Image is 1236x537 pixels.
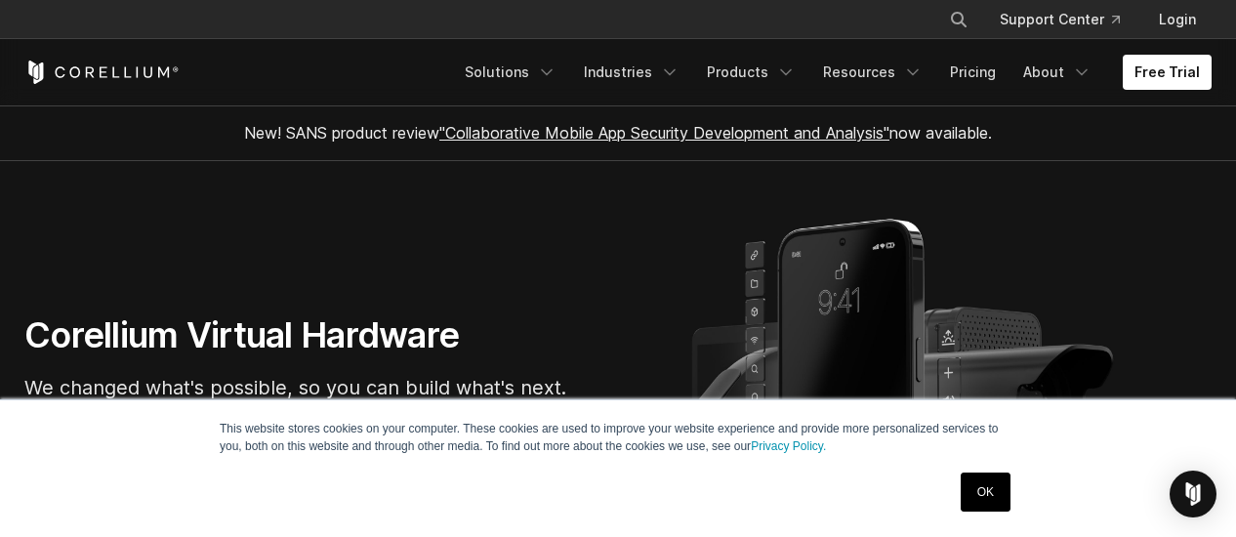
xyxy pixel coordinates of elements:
a: Solutions [453,55,568,90]
div: Navigation Menu [453,55,1212,90]
a: Corellium Home [24,61,180,84]
a: Support Center [984,2,1135,37]
a: About [1011,55,1103,90]
a: Industries [572,55,691,90]
button: Search [941,2,976,37]
a: Free Trial [1123,55,1212,90]
span: New! SANS product review now available. [244,123,992,143]
a: Pricing [938,55,1008,90]
p: This website stores cookies on your computer. These cookies are used to improve your website expe... [220,420,1016,455]
h1: Corellium Virtual Hardware [24,313,610,357]
div: Navigation Menu [926,2,1212,37]
a: Resources [811,55,934,90]
a: "Collaborative Mobile App Security Development and Analysis" [439,123,889,143]
p: We changed what's possible, so you can build what's next. Virtual devices for iOS, Android, and A... [24,373,610,461]
a: Products [695,55,807,90]
div: Open Intercom Messenger [1170,471,1216,517]
a: Login [1143,2,1212,37]
a: OK [961,473,1010,512]
a: Privacy Policy. [751,439,826,453]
